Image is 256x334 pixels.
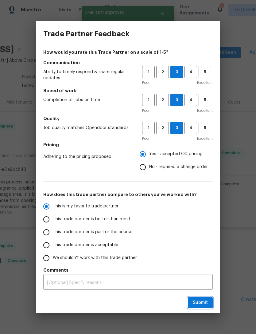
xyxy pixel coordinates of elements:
span: Poor [142,108,149,114]
div: Pricing [140,148,213,174]
span: No - required a change order [149,164,208,170]
span: 4 [185,124,196,132]
h5: Pricing [43,142,213,148]
span: 2 [157,69,168,76]
span: 2 [157,96,168,104]
button: 2 [156,94,169,106]
span: 3 [171,69,183,76]
button: 3 [170,66,183,78]
span: We shouldn't work with this trade partner [53,255,137,261]
button: 1 [142,122,155,134]
button: 1 [142,94,155,106]
button: 1 [142,66,155,78]
span: Excellent [197,136,213,142]
span: This trade partner is acceptable [53,242,118,248]
span: Adhering to the pricing proposed [43,154,130,160]
span: Poor [142,136,149,142]
button: 2 [156,66,169,78]
button: 4 [184,66,197,78]
span: Submit [193,299,208,307]
button: 3 [170,94,183,106]
button: 5 [199,94,211,106]
button: 5 [199,122,211,134]
h5: Quality [43,116,213,122]
span: Yes - accepted OD pricing [149,151,203,157]
span: 1 [143,124,154,132]
span: 3 [171,124,183,132]
span: Excellent [197,108,213,114]
button: Submit [188,297,213,308]
h5: Speed of work [43,88,213,94]
span: 4 [185,69,196,76]
span: 5 [199,96,211,104]
button: 4 [184,94,197,106]
h5: How does this trade partner compare to others you’ve worked with? [43,191,213,198]
h4: How would you rate this Trade Partner on a scale of 1-5? [43,49,213,55]
span: 1 [143,69,154,76]
span: 1 [143,96,154,104]
button: 5 [199,66,211,78]
button: 3 [170,122,183,134]
div: How does this trade partner compare to others you’ve worked with? [43,200,213,265]
span: 5 [199,69,211,76]
span: 4 [185,96,196,104]
span: Completion of jobs on time [43,97,132,103]
span: This trade partner is better than most [53,216,130,222]
h5: Comments [43,267,213,273]
h3: Trade Partner Feedback [43,29,130,38]
span: This is my favorite trade partner [53,203,118,210]
button: 2 [156,122,169,134]
span: Ability to timely respond & share regular updates [43,69,132,81]
h5: Communication [43,60,213,66]
button: 4 [184,122,197,134]
span: 2 [157,124,168,132]
span: 5 [199,124,211,132]
span: Job quality matches Opendoor standards [43,125,132,131]
span: This trade partner is par for the course [53,229,132,235]
span: Poor [142,80,149,86]
span: Excellent [197,80,213,86]
span: 3 [171,96,183,104]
